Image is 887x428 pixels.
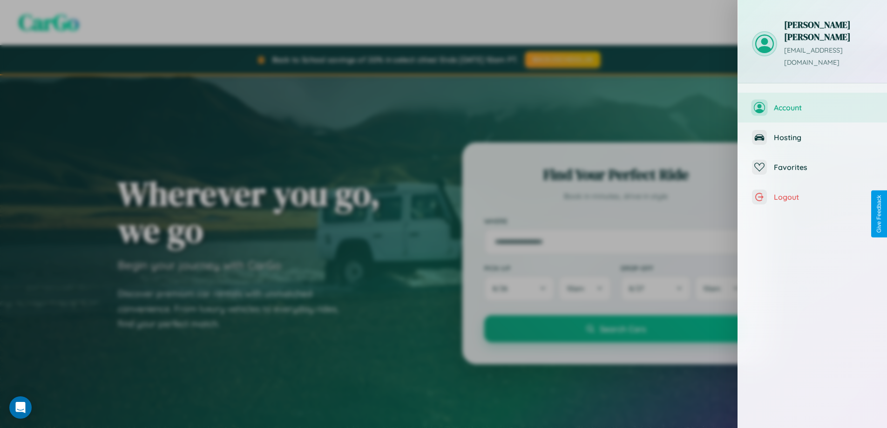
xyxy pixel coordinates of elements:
button: Hosting [738,122,887,152]
button: Logout [738,182,887,212]
button: Account [738,93,887,122]
div: Open Intercom Messenger [9,396,32,419]
span: Logout [774,192,873,202]
span: Hosting [774,133,873,142]
button: Favorites [738,152,887,182]
div: Give Feedback [876,195,882,233]
p: [EMAIL_ADDRESS][DOMAIN_NAME] [784,45,873,69]
h3: [PERSON_NAME] [PERSON_NAME] [784,19,873,43]
span: Account [774,103,873,112]
span: Favorites [774,163,873,172]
